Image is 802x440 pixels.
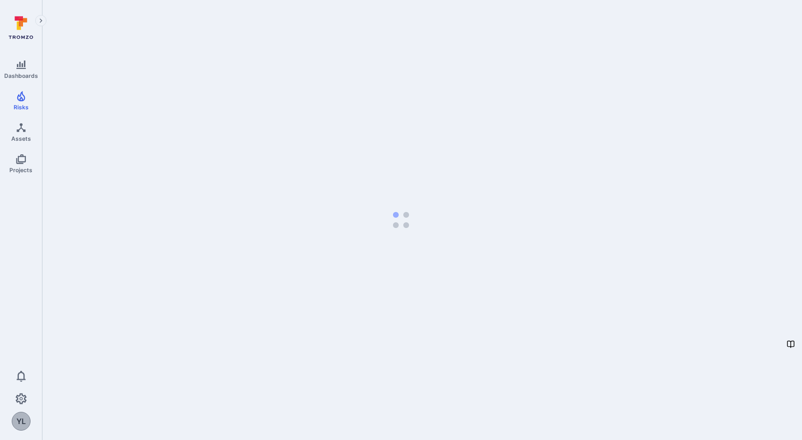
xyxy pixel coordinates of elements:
button: YL [12,412,31,431]
span: Projects [9,167,32,174]
span: Assets [11,135,31,142]
i: Expand navigation menu [38,17,44,25]
div: Yanting Larsen [12,412,31,431]
button: Expand navigation menu [35,15,46,26]
span: Dashboards [4,72,38,79]
span: Risks [14,104,29,111]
